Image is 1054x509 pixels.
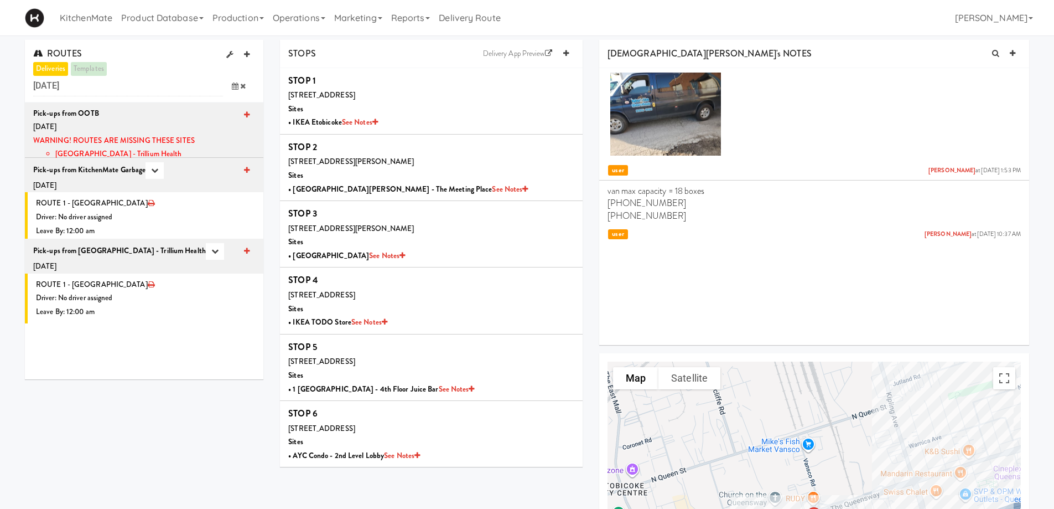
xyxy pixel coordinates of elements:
span: [DEMOGRAPHIC_DATA][PERSON_NAME]'s NOTES [608,47,812,60]
div: [STREET_ADDRESS] [288,355,574,369]
div: [DATE] [33,260,255,274]
b: • 1 [GEOGRAPHIC_DATA] - 4th Floor Juice Bar [288,384,474,394]
b: Sites [288,104,303,114]
span: STOPS [288,47,316,60]
li: [GEOGRAPHIC_DATA] - Trillium Health [55,147,255,161]
div: [DATE] [33,120,255,134]
a: See Notes [439,384,475,394]
b: Pick-ups from KitchenMate Garbage [33,164,146,175]
div: [STREET_ADDRESS] [288,422,574,436]
a: See Notes [384,450,420,461]
a: See Notes [492,184,528,194]
a: templates [71,62,107,76]
button: Toggle fullscreen view [993,367,1015,389]
b: • [GEOGRAPHIC_DATA][PERSON_NAME] - The Meeting Place [288,184,528,194]
div: [STREET_ADDRESS][PERSON_NAME] [288,155,574,169]
a: [PERSON_NAME] [928,166,975,174]
b: • AYC Condo - 2nd Level Lobby [288,450,420,461]
li: STOP 1[STREET_ADDRESS]Sites• IKEA EtobicokeSee Notes [280,68,583,135]
span: user [608,165,628,176]
b: STOP 5 [288,341,317,353]
a: See Notes [351,317,387,327]
b: Sites [288,170,303,181]
span: ROUTE 1 - [GEOGRAPHIC_DATA] [36,198,148,208]
b: STOP 2 [288,141,317,153]
div: Leave By: 12:00 am [36,224,255,238]
p: van max capacity = 18 boxes [608,185,1021,197]
span: user [608,229,628,240]
b: Sites [288,370,303,381]
a: See Notes [369,250,405,261]
div: Driver: No driver assigned [36,210,255,224]
b: • IKEA TODO Store [288,317,387,327]
div: [DATE] [33,179,255,193]
span: at [DATE] 10:37 AM [925,230,1021,239]
li: STOP 2[STREET_ADDRESS][PERSON_NAME]Sites• [GEOGRAPHIC_DATA][PERSON_NAME] - The Meeting PlaceSee N... [280,135,583,201]
b: Pick-ups from [GEOGRAPHIC_DATA] - Trillium Health [33,245,206,256]
b: Sites [288,436,303,447]
li: ROUTE 1 - [GEOGRAPHIC_DATA]Driver: No driver assignedLeave By: 12:00 am [25,192,263,242]
b: STOP 4 [288,274,318,286]
div: [STREET_ADDRESS] [288,89,574,102]
img: Micromart [25,8,44,28]
p: [PHONE_NUMBER] [608,197,1021,209]
div: [STREET_ADDRESS] [288,289,574,302]
b: • IKEA Etobicoke [288,117,378,127]
span: ROUTES [33,47,82,60]
div: WARNING! ROUTES ARE MISSING THESE SITES [33,134,255,161]
div: [STREET_ADDRESS][PERSON_NAME] [288,222,574,236]
b: Sites [288,236,303,247]
img: qwf3lfmbytrhmqksothg.jpg [610,73,721,156]
p: [PHONE_NUMBER] [608,210,1021,222]
div: Driver: No driver assigned [36,291,255,305]
b: STOP 3 [288,207,317,220]
li: STOP 3[STREET_ADDRESS][PERSON_NAME]Sites• [GEOGRAPHIC_DATA]See Notes [280,201,583,268]
b: Sites [288,304,303,314]
b: STOP 1 [288,74,316,87]
b: • [GEOGRAPHIC_DATA] [288,250,405,261]
div: Leave By: 12:00 am [36,305,255,319]
li: ROUTE 1 - [GEOGRAPHIC_DATA]Driver: No driver assignedLeave By: 12:00 am [25,274,263,323]
span: at [DATE] 1:53 PM [928,167,1021,175]
button: Show satellite imagery [658,367,720,389]
li: STOP 6[STREET_ADDRESS]Sites• AYC Condo - 2nd Level LobbySee Notes [280,401,583,467]
a: Delivery App Preview [477,45,558,62]
b: STOP 6 [288,407,318,420]
a: See Notes [342,117,378,127]
span: ROUTE 1 - [GEOGRAPHIC_DATA] [36,279,148,290]
button: Show street map [613,367,658,389]
a: deliveries [33,62,68,76]
a: [PERSON_NAME] [925,230,972,238]
li: STOP 5[STREET_ADDRESS]Sites• 1 [GEOGRAPHIC_DATA] - 4th Floor Juice BarSee Notes [280,335,583,401]
li: STOP 4[STREET_ADDRESS]Sites• IKEA TODO StoreSee Notes [280,268,583,334]
b: Pick-ups from OOTB [33,108,99,119]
